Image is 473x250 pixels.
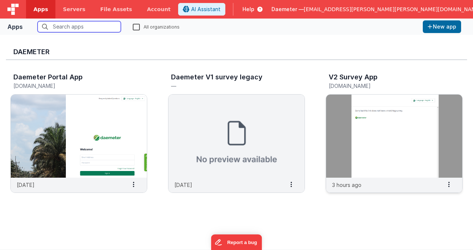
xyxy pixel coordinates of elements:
h3: Daemeter V1 survey legacy [171,73,263,81]
label: All organizations [133,23,180,30]
button: AI Assistant [178,3,225,16]
span: Daemeter — [271,6,304,13]
h3: V2 Survey App [329,73,377,81]
h5: — [171,83,286,89]
span: Apps [33,6,48,13]
p: [DATE] [174,181,192,189]
h5: [DOMAIN_NAME] [13,83,129,89]
h3: Daemeter Portal App [13,73,83,81]
span: Help [242,6,254,13]
h5: [DOMAIN_NAME] [329,83,444,89]
button: New app [423,20,461,33]
div: Apps [7,22,23,31]
span: Servers [63,6,85,13]
iframe: Marker.io feedback button [211,234,262,250]
p: [DATE] [17,181,35,189]
span: AI Assistant [191,6,221,13]
p: 3 hours ago [332,181,361,189]
span: File Assets [100,6,132,13]
input: Search apps [38,21,121,32]
h3: Daemeter [13,48,460,56]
